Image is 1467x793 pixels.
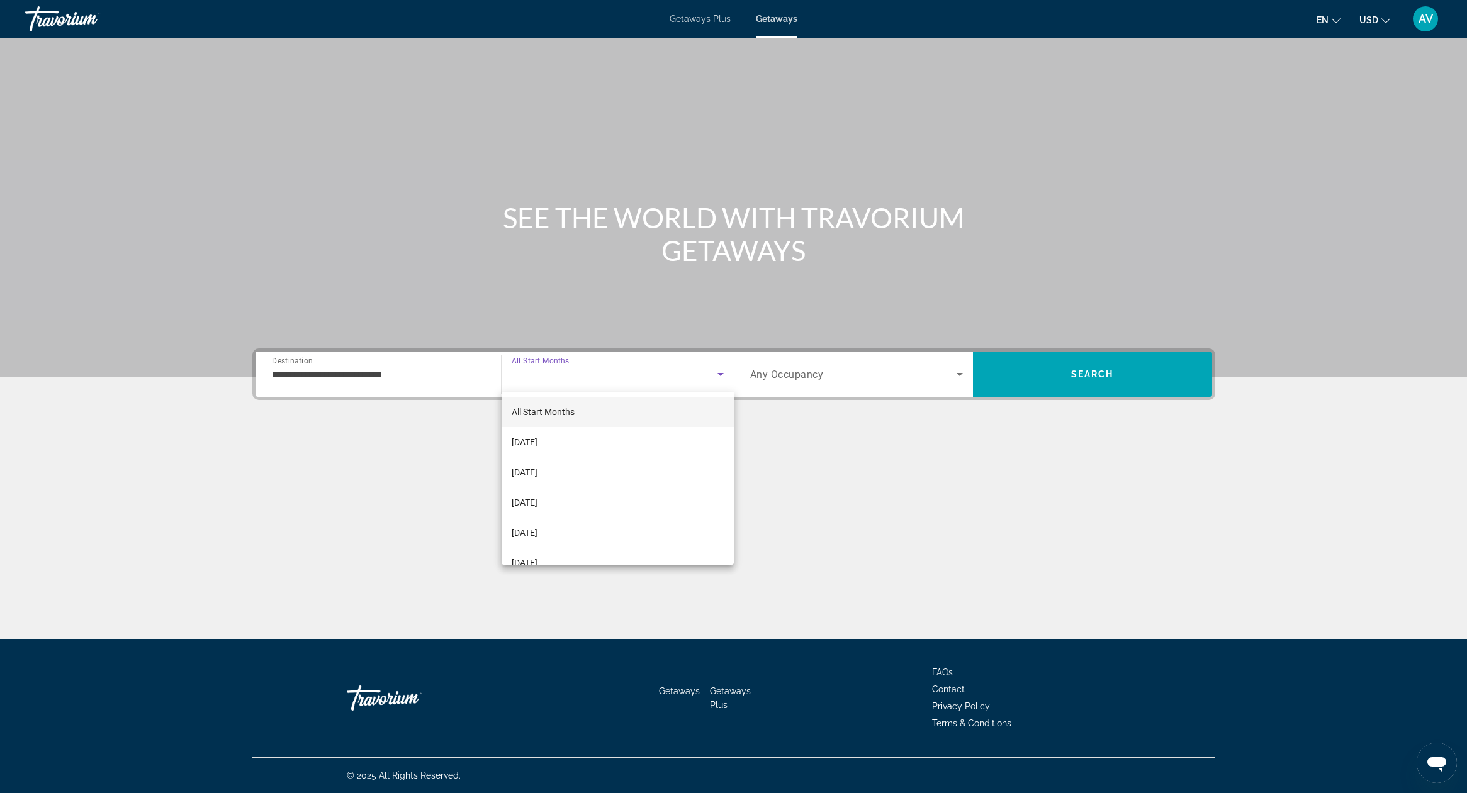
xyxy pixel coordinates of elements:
span: [DATE] [512,465,537,480]
iframe: Button to launch messaging window [1417,743,1457,783]
span: [DATE] [512,495,537,510]
span: [DATE] [512,525,537,540]
span: [DATE] [512,435,537,450]
span: All Start Months [512,407,575,417]
span: [DATE] [512,555,537,570]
